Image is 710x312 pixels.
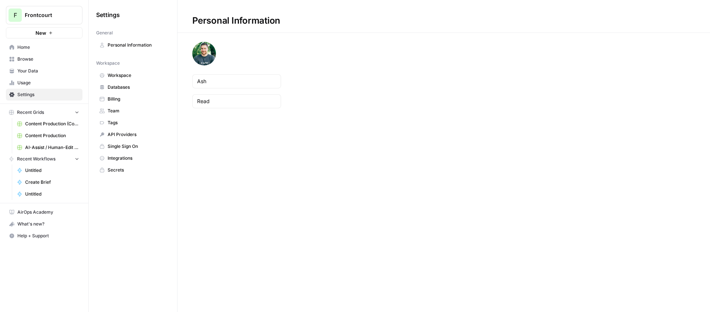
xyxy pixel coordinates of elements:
button: Recent Workflows [6,153,82,165]
a: Create Brief [14,176,82,188]
a: Databases [96,81,170,93]
a: Untitled [14,165,82,176]
span: Browse [17,56,79,62]
button: What's new? [6,218,82,230]
span: Workspace [108,72,166,79]
a: Settings [6,89,82,101]
a: Team [96,105,170,117]
span: Billing [108,96,166,102]
a: AirOps Academy [6,206,82,218]
a: Integrations [96,152,170,164]
button: Help + Support [6,230,82,242]
span: Secrets [108,167,166,173]
a: AI-Assist / Human-Edit Workflow [14,142,82,153]
span: Recent Workflows [17,156,55,162]
span: Single Sign On [108,143,166,150]
span: Content Production [25,132,79,139]
span: Workspace [96,60,120,67]
span: AirOps Academy [17,209,79,216]
span: API Providers [108,131,166,138]
img: avatar [192,42,216,65]
a: Usage [6,77,82,89]
button: New [6,27,82,38]
span: Databases [108,84,166,91]
span: Frontcourt [25,11,70,19]
a: Browse [6,53,82,65]
a: Workspace [96,69,170,81]
span: Team [108,108,166,114]
span: F [14,11,17,20]
span: Recent Grids [17,109,44,116]
span: Settings [96,10,120,19]
a: Personal Information [96,39,170,51]
a: Tags [96,117,170,129]
span: Help + Support [17,233,79,239]
span: General [96,30,113,36]
a: Untitled [14,188,82,200]
span: Tags [108,119,166,126]
span: Settings [17,91,79,98]
span: New [35,29,46,37]
span: Usage [17,79,79,86]
span: Create Brief [25,179,79,186]
div: Personal Information [177,15,295,27]
span: Personal Information [108,42,166,48]
button: Workspace: Frontcourt [6,6,82,24]
a: API Providers [96,129,170,140]
a: Home [6,41,82,53]
span: Untitled [25,191,79,197]
button: Recent Grids [6,107,82,118]
a: Your Data [6,65,82,77]
a: Content Production (Copy) [14,118,82,130]
a: Billing [96,93,170,105]
span: Your Data [17,68,79,74]
div: What's new? [6,218,82,230]
a: Secrets [96,164,170,176]
a: Single Sign On [96,140,170,152]
span: Untitled [25,167,79,174]
span: Content Production (Copy) [25,121,79,127]
span: AI-Assist / Human-Edit Workflow [25,144,79,151]
a: Content Production [14,130,82,142]
span: Home [17,44,79,51]
span: Integrations [108,155,166,162]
